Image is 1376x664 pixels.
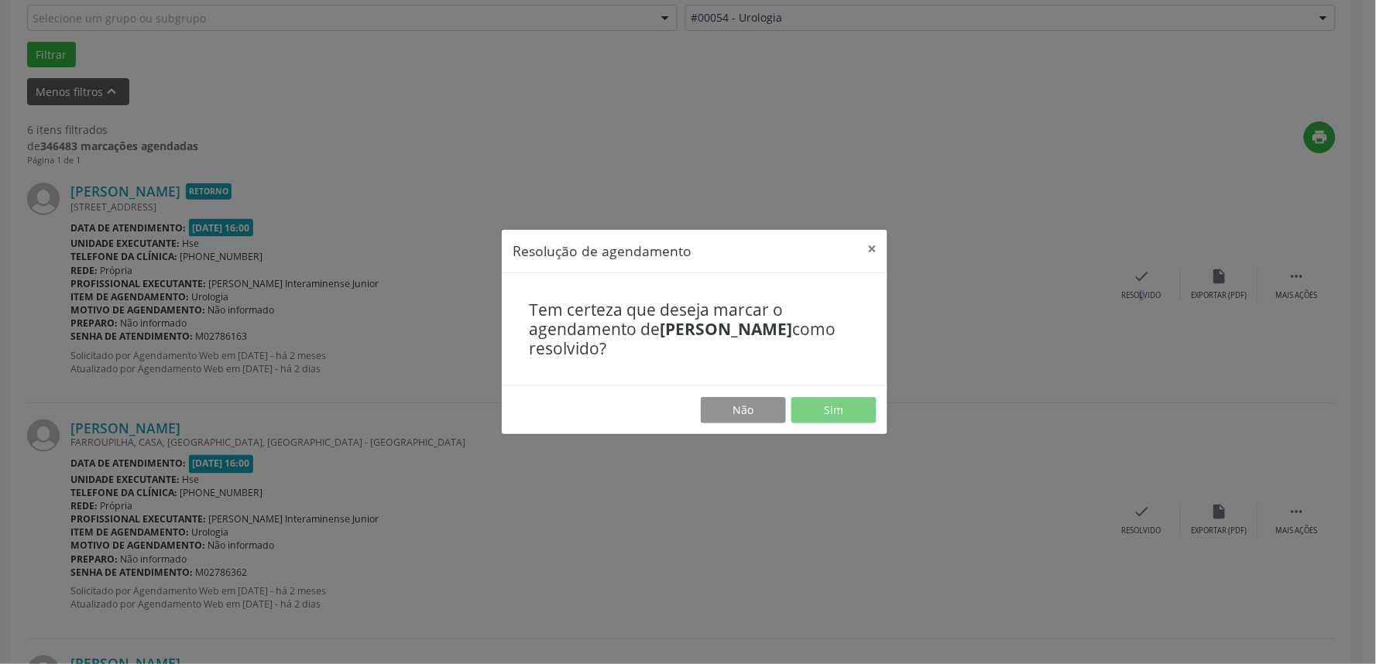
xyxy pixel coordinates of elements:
[660,318,792,340] b: [PERSON_NAME]
[701,397,786,423] button: Não
[791,397,877,423] button: Sim
[529,300,860,359] h4: Tem certeza que deseja marcar o agendamento de como resolvido?
[513,241,691,261] h5: Resolução de agendamento
[856,230,887,268] button: Close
